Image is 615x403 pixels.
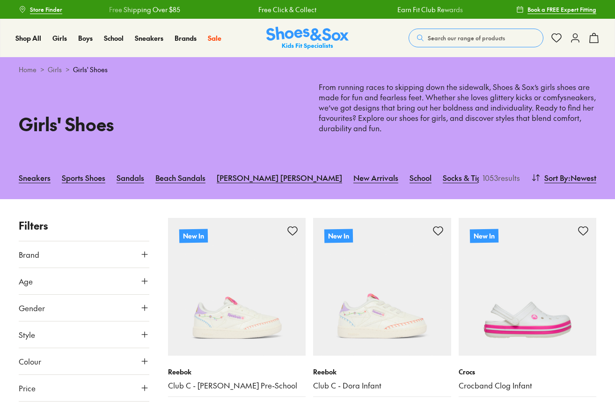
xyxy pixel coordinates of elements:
a: Book a FREE Expert Fitting [516,1,596,18]
button: Sort By:Newest [531,167,596,188]
a: New In [313,218,451,356]
a: sneakers [564,92,594,102]
a: Shoes & Sox [266,27,349,50]
button: Search our range of products [409,29,543,47]
a: Sandals [117,167,144,188]
div: > > [19,65,596,75]
span: Colour [19,356,41,367]
span: Search our range of products [428,34,505,42]
h1: Girls' Shoes [19,111,296,137]
span: Style [19,329,35,340]
a: Socks & Tights [443,167,491,188]
a: Club C - Dora Infant [313,381,451,391]
a: Home [19,65,37,75]
p: Crocs [459,367,597,377]
a: Girls [48,65,62,75]
a: Sneakers [19,167,51,188]
button: Colour [19,348,149,374]
p: Reebok [168,367,306,377]
button: Age [19,268,149,294]
a: Boys [78,33,93,43]
a: New In [168,218,306,356]
button: Gender [19,295,149,321]
a: Club C - [PERSON_NAME] Pre-School [168,381,306,391]
a: Brands [175,33,197,43]
a: Sneakers [135,33,163,43]
p: Filters [19,218,149,233]
a: Free Click & Collect [257,5,315,15]
p: New In [179,229,207,243]
a: Shop All [15,33,41,43]
p: New In [469,229,498,243]
button: Style [19,321,149,348]
a: Sale [208,33,221,43]
a: Crocband Clog Infant [459,381,597,391]
p: From running races to skipping down the sidewalk, Shoes & Sox’s girls shoes are made for fun and ... [319,82,596,134]
a: [PERSON_NAME] [PERSON_NAME] [217,167,342,188]
span: Price [19,382,36,394]
span: Gender [19,302,45,313]
a: School [104,33,124,43]
span: Book a FREE Expert Fitting [527,5,596,14]
span: Girls' Shoes [73,65,108,75]
a: Girls [52,33,67,43]
a: Free Shipping Over $85 [108,5,179,15]
a: Beach Sandals [155,167,205,188]
p: Reebok [313,367,451,377]
a: Store Finder [19,1,62,18]
p: 1053 results [479,172,520,183]
span: Age [19,276,33,287]
span: Brand [19,249,39,260]
span: Store Finder [30,5,62,14]
a: New Arrivals [353,167,398,188]
a: School [410,167,432,188]
span: : Newest [568,172,596,183]
button: Brand [19,241,149,268]
p: New In [324,229,353,243]
a: Sports Shoes [62,167,105,188]
button: Price [19,375,149,401]
span: Sort By [544,172,568,183]
a: Earn Fit Club Rewards [395,5,461,15]
a: New In [459,218,597,356]
img: SNS_Logo_Responsive.svg [266,27,349,50]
